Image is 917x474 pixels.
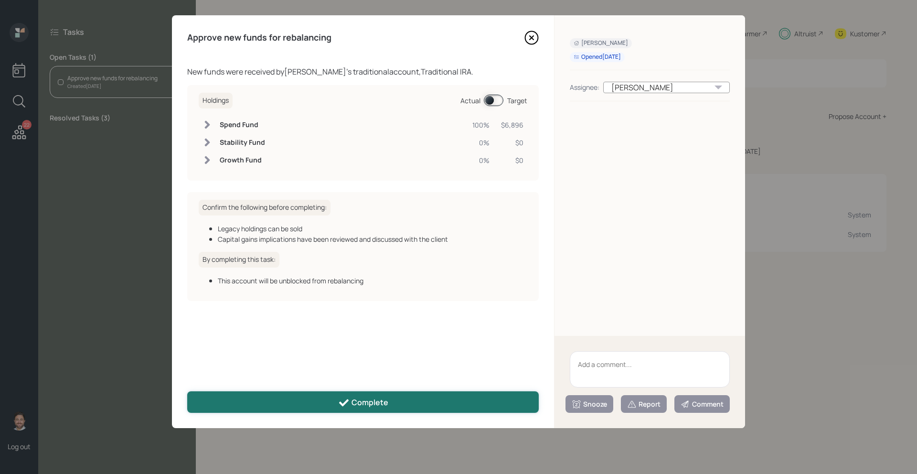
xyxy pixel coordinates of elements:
[507,96,527,106] div: Target
[565,395,613,413] button: Snooze
[627,399,661,409] div: Report
[220,121,265,129] h6: Spend Fund
[460,96,480,106] div: Actual
[199,200,331,215] h6: Confirm the following before completing:
[570,82,599,92] div: Assignee:
[218,224,527,234] div: Legacy holdings can be sold
[621,395,667,413] button: Report
[681,399,724,409] div: Comment
[501,155,523,165] div: $0
[220,156,265,164] h6: Growth Fund
[472,155,490,165] div: 0%
[574,53,621,61] div: Opened [DATE]
[220,139,265,147] h6: Stability Fund
[472,120,490,130] div: 100%
[187,66,539,77] div: New funds were received by [PERSON_NAME] 's traditional account, Traditional IRA .
[572,399,607,409] div: Snooze
[501,138,523,148] div: $0
[187,32,331,43] h4: Approve new funds for rebalancing
[218,276,527,286] div: This account will be unblocked from rebalancing
[187,391,539,413] button: Complete
[501,120,523,130] div: $6,896
[603,82,730,93] div: [PERSON_NAME]
[574,39,628,47] div: [PERSON_NAME]
[199,93,233,108] h6: Holdings
[199,252,279,268] h6: By completing this task:
[472,138,490,148] div: 0%
[674,395,730,413] button: Comment
[218,234,527,244] div: Capital gains implications have been reviewed and discussed with the client
[338,397,388,409] div: Complete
